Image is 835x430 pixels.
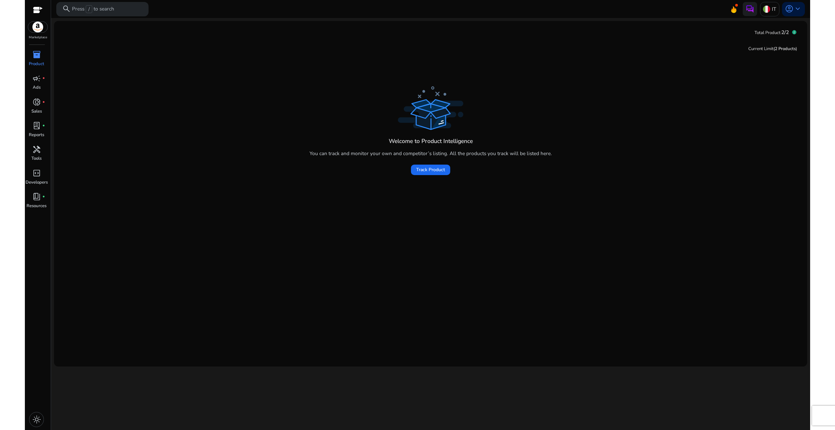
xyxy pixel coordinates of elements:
[32,50,41,59] span: inventory_2
[32,192,41,201] span: book_4
[31,155,42,162] p: Tools
[25,120,48,144] a: lab_profilefiber_manual_recordReports
[748,46,797,52] div: Current Limit )
[773,46,796,52] span: (2 Products
[28,22,48,32] img: amazon.svg
[62,5,71,13] span: search
[32,169,41,177] span: code_blocks
[32,121,41,130] span: lab_profile
[781,29,789,36] span: 2/2
[32,74,41,83] span: campaign
[29,132,44,138] p: Reports
[29,35,47,40] p: Marketplace
[389,138,473,145] h4: Welcome to Product Intelligence
[763,6,770,13] img: it.svg
[755,30,781,36] span: Total Product:
[25,144,48,167] a: handymanTools
[42,124,45,127] span: fiber_manual_record
[793,5,802,13] span: keyboard_arrow_down
[27,203,46,209] p: Resources
[31,108,42,115] p: Sales
[310,150,552,157] p: You can track and monitor your own and competitor’s listing. All the products you track will be l...
[785,5,793,13] span: account_circle
[72,5,114,13] p: Press to search
[32,145,41,154] span: handyman
[42,77,45,80] span: fiber_manual_record
[32,98,41,106] span: donut_small
[42,195,45,198] span: fiber_manual_record
[26,179,48,186] p: Developers
[25,97,48,120] a: donut_smallfiber_manual_recordSales
[416,166,445,173] span: Track Product
[29,61,44,67] p: Product
[25,191,48,215] a: book_4fiber_manual_recordResources
[42,101,45,104] span: fiber_manual_record
[32,415,41,424] span: light_mode
[25,49,48,73] a: inventory_2Product
[398,86,463,130] img: track_product_dark.svg
[25,168,48,191] a: code_blocksDevelopers
[772,3,776,15] p: IT
[33,84,41,91] p: Ads
[86,5,92,13] span: /
[25,73,48,96] a: campaignfiber_manual_recordAds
